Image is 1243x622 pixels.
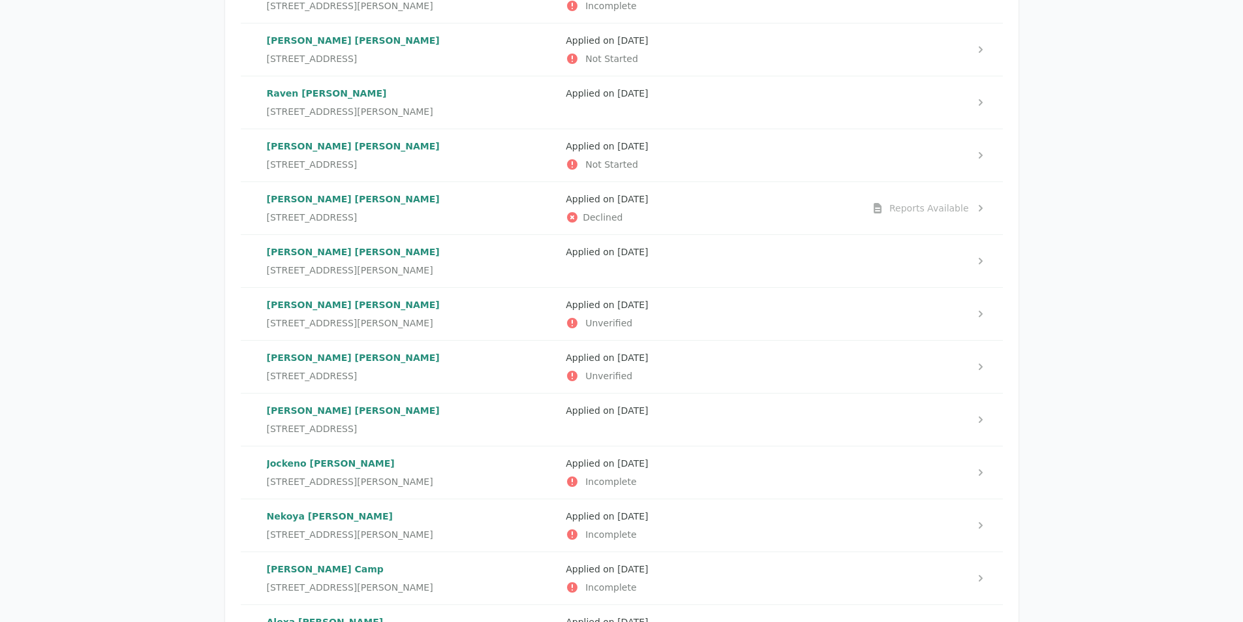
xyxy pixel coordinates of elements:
span: [STREET_ADDRESS][PERSON_NAME] [267,317,433,330]
p: Applied on [566,245,855,258]
span: [STREET_ADDRESS][PERSON_NAME] [267,581,433,594]
a: Nekoya [PERSON_NAME][STREET_ADDRESS][PERSON_NAME]Applied on [DATE]Incomplete [241,499,1003,552]
p: Unverified [566,369,855,382]
p: [PERSON_NAME] [PERSON_NAME] [267,34,556,47]
p: Not Started [566,52,855,65]
time: [DATE] [617,194,648,204]
p: Not Started [566,158,855,171]
span: [STREET_ADDRESS][PERSON_NAME] [267,105,433,118]
a: Jockeno [PERSON_NAME][STREET_ADDRESS][PERSON_NAME]Applied on [DATE]Incomplete [241,446,1003,499]
a: [PERSON_NAME] [PERSON_NAME][STREET_ADDRESS]Applied on [DATE] [241,394,1003,446]
time: [DATE] [617,88,648,99]
p: Incomplete [566,475,855,488]
p: [PERSON_NAME] [PERSON_NAME] [267,404,556,417]
p: Applied on [566,87,855,100]
a: [PERSON_NAME] [PERSON_NAME][STREET_ADDRESS][PERSON_NAME]Applied on [DATE]Unverified [241,288,1003,340]
time: [DATE] [617,458,648,469]
p: Raven [PERSON_NAME] [267,87,556,100]
a: [PERSON_NAME] [PERSON_NAME][STREET_ADDRESS]Applied on [DATE]Not Started [241,129,1003,181]
span: [STREET_ADDRESS][PERSON_NAME] [267,264,433,277]
p: Incomplete [566,528,855,541]
time: [DATE] [617,511,648,521]
a: [PERSON_NAME] Camp[STREET_ADDRESS][PERSON_NAME]Applied on [DATE]Incomplete [241,552,1003,604]
p: [PERSON_NAME] [PERSON_NAME] [267,245,556,258]
time: [DATE] [617,300,648,310]
p: [PERSON_NAME] [PERSON_NAME] [267,298,556,311]
span: [STREET_ADDRESS] [267,158,358,171]
time: [DATE] [617,352,648,363]
time: [DATE] [617,141,648,151]
a: Raven [PERSON_NAME][STREET_ADDRESS][PERSON_NAME]Applied on [DATE] [241,76,1003,129]
a: [PERSON_NAME] [PERSON_NAME][STREET_ADDRESS]Applied on [DATE]DeclinedReports Available [241,182,1003,234]
a: [PERSON_NAME] [PERSON_NAME][STREET_ADDRESS]Applied on [DATE]Unverified [241,341,1003,393]
time: [DATE] [617,564,648,574]
a: [PERSON_NAME] [PERSON_NAME][STREET_ADDRESS]Applied on [DATE]Not Started [241,23,1003,76]
p: Applied on [566,140,855,153]
p: Applied on [566,404,855,417]
p: Declined [566,211,855,224]
div: Reports Available [889,202,969,215]
time: [DATE] [617,35,648,46]
p: [PERSON_NAME] [PERSON_NAME] [267,351,556,364]
time: [DATE] [617,247,648,257]
p: Applied on [566,298,855,311]
time: [DATE] [617,405,648,416]
span: [STREET_ADDRESS] [267,369,358,382]
p: [PERSON_NAME] [PERSON_NAME] [267,140,556,153]
p: Applied on [566,563,855,576]
p: Applied on [566,457,855,470]
p: [PERSON_NAME] Camp [267,563,556,576]
a: [PERSON_NAME] [PERSON_NAME][STREET_ADDRESS][PERSON_NAME]Applied on [DATE] [241,235,1003,287]
p: Applied on [566,193,855,206]
p: Jockeno [PERSON_NAME] [267,457,556,470]
p: Applied on [566,510,855,523]
span: [STREET_ADDRESS][PERSON_NAME] [267,475,433,488]
p: [PERSON_NAME] [PERSON_NAME] [267,193,556,206]
p: Nekoya [PERSON_NAME] [267,510,556,523]
span: [STREET_ADDRESS] [267,422,358,435]
p: Incomplete [566,581,855,594]
p: Applied on [566,34,855,47]
p: Applied on [566,351,855,364]
span: [STREET_ADDRESS] [267,211,358,224]
span: [STREET_ADDRESS] [267,52,358,65]
p: Unverified [566,317,855,330]
span: [STREET_ADDRESS][PERSON_NAME] [267,528,433,541]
